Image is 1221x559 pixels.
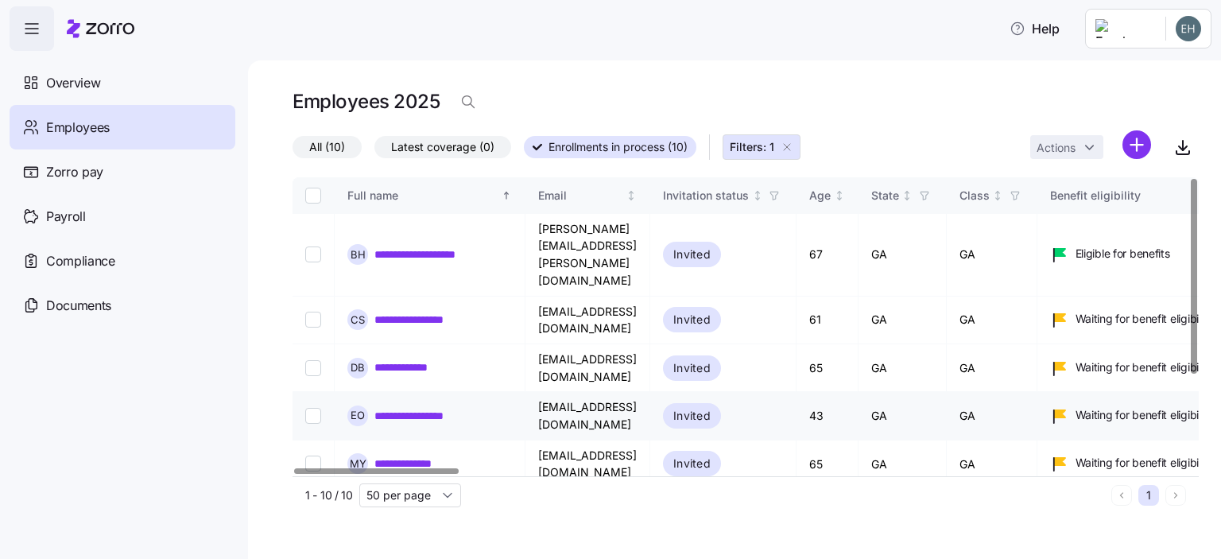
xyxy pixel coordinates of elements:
[46,73,100,93] span: Overview
[335,177,525,214] th: Full nameSorted ascending
[650,177,797,214] th: Invitation statusNot sorted
[525,214,650,297] td: [PERSON_NAME][EMAIL_ADDRESS][PERSON_NAME][DOMAIN_NAME]
[947,392,1037,440] td: GA
[809,187,831,204] div: Age
[525,392,650,440] td: [EMAIL_ADDRESS][DOMAIN_NAME]
[305,360,321,376] input: Select record 3
[1076,359,1213,375] span: Waiting for benefit eligibility
[391,137,494,157] span: Latest coverage (0)
[723,134,800,160] button: Filters: 1
[947,297,1037,344] td: GA
[525,344,650,392] td: [EMAIL_ADDRESS][DOMAIN_NAME]
[46,162,103,182] span: Zorro pay
[525,297,650,344] td: [EMAIL_ADDRESS][DOMAIN_NAME]
[797,177,859,214] th: AgeNot sorted
[46,251,115,271] span: Compliance
[351,250,366,260] span: B H
[305,408,321,424] input: Select record 4
[351,410,365,421] span: E O
[347,187,498,204] div: Full name
[305,247,321,262] input: Select record 1
[797,214,859,297] td: 67
[673,359,711,378] span: Invited
[959,187,990,204] div: Class
[351,363,365,373] span: D B
[10,283,235,328] a: Documents
[834,190,845,201] div: Not sorted
[46,118,110,138] span: Employees
[859,392,947,440] td: GA
[947,177,1037,214] th: ClassNot sorted
[525,441,650,488] td: [EMAIL_ADDRESS][DOMAIN_NAME]
[1138,485,1159,506] button: 1
[10,239,235,283] a: Compliance
[10,194,235,239] a: Payroll
[859,214,947,297] td: GA
[673,245,711,264] span: Invited
[1076,246,1170,262] span: Eligible for benefits
[46,296,111,316] span: Documents
[1037,142,1076,153] span: Actions
[797,297,859,344] td: 61
[525,177,650,214] th: EmailNot sorted
[1111,485,1132,506] button: Previous page
[1010,19,1060,38] span: Help
[859,441,947,488] td: GA
[673,406,711,425] span: Invited
[46,207,86,227] span: Payroll
[626,190,637,201] div: Not sorted
[797,344,859,392] td: 65
[1095,19,1153,38] img: Employer logo
[305,312,321,328] input: Select record 2
[997,13,1072,45] button: Help
[797,441,859,488] td: 65
[305,456,321,472] input: Select record 5
[10,105,235,149] a: Employees
[1076,455,1213,471] span: Waiting for benefit eligibility
[1030,135,1103,159] button: Actions
[1076,311,1213,327] span: Waiting for benefit eligibility
[305,188,321,204] input: Select all records
[538,187,623,204] div: Email
[673,310,711,329] span: Invited
[859,177,947,214] th: StateNot sorted
[1122,130,1151,159] svg: add icon
[351,315,365,325] span: C S
[901,190,913,201] div: Not sorted
[548,137,688,157] span: Enrollments in process (10)
[797,392,859,440] td: 43
[730,139,774,155] span: Filters: 1
[947,214,1037,297] td: GA
[673,454,711,473] span: Invited
[1165,485,1186,506] button: Next page
[871,187,899,204] div: State
[293,89,440,114] h1: Employees 2025
[663,187,749,204] div: Invitation status
[947,441,1037,488] td: GA
[305,487,353,503] span: 1 - 10 / 10
[859,297,947,344] td: GA
[947,344,1037,392] td: GA
[309,137,345,157] span: All (10)
[1076,407,1213,423] span: Waiting for benefit eligibility
[992,190,1003,201] div: Not sorted
[752,190,763,201] div: Not sorted
[10,149,235,194] a: Zorro pay
[1176,16,1201,41] img: 94bab8815199c1010a66c50ce00e2a17
[501,190,512,201] div: Sorted ascending
[859,344,947,392] td: GA
[350,459,366,469] span: M Y
[10,60,235,105] a: Overview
